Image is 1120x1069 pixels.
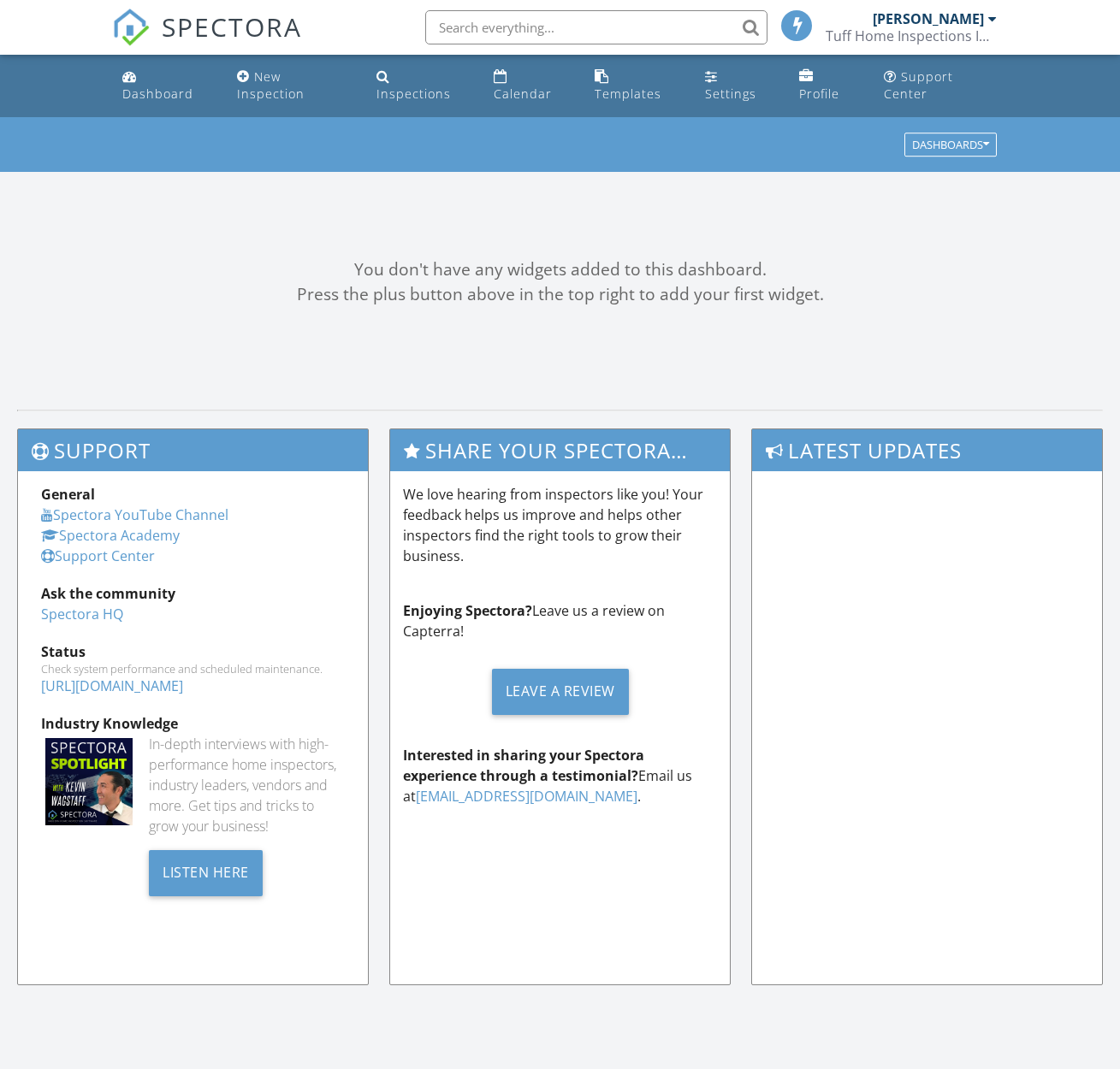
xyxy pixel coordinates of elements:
div: Dashboards [912,139,989,151]
a: Listen Here [149,862,263,881]
a: Leave a Review [403,655,717,728]
a: Calendar [487,62,574,110]
a: SPECTORA [112,23,302,59]
a: Support Center [41,546,155,565]
div: Check system performance and scheduled maintenance. [41,662,345,676]
strong: Interested in sharing your Spectora experience through a testimonial? [403,746,644,785]
span: SPECTORA [162,9,302,44]
div: Tuff Home Inspections Inc. [826,27,997,44]
div: Templates [595,86,661,102]
img: Spectoraspolightmain [45,738,133,825]
p: Email us at . [403,745,717,806]
a: Spectora HQ [41,605,123,623]
div: Calendar [494,86,552,102]
div: Listen Here [149,850,263,896]
a: Inspections [370,62,473,110]
div: [PERSON_NAME] [873,10,984,27]
div: Press the plus button above in the top right to add your first widget. [17,282,1103,307]
div: Support Center [884,68,953,102]
img: The Best Home Inspection Software - Spectora [112,9,150,46]
div: Inspections [376,86,451,102]
h3: Latest Updates [752,429,1102,471]
div: Dashboard [122,86,193,102]
a: New Inspection [230,62,356,110]
a: [URL][DOMAIN_NAME] [41,676,183,695]
div: Leave a Review [492,669,629,715]
a: [EMAIL_ADDRESS][DOMAIN_NAME] [416,787,637,806]
a: Settings [698,62,779,110]
div: Status [41,641,345,662]
p: Leave us a review on Capterra! [403,600,717,641]
a: Dashboard [116,62,216,110]
a: Profile [792,62,863,110]
a: Templates [588,62,684,110]
p: We love hearing from inspectors like you! Your feedback helps us improve and helps other inspecto... [403,484,717,566]
button: Dashboards [904,133,997,157]
strong: General [41,485,95,504]
div: You don't have any widgets added to this dashboard. [17,257,1103,282]
div: Industry Knowledge [41,713,345,734]
input: Search everything... [425,10,767,44]
h3: Support [18,429,368,471]
div: Profile [799,86,839,102]
div: New Inspection [237,68,305,102]
h3: Share Your Spectora Experience [390,429,730,471]
div: In-depth interviews with high-performance home inspectors, industry leaders, vendors and more. Ge... [149,734,345,836]
a: Spectora Academy [41,526,180,545]
a: Support Center [877,62,1004,110]
div: Settings [705,86,756,102]
div: Ask the community [41,583,345,604]
a: Spectora YouTube Channel [41,505,228,524]
strong: Enjoying Spectora? [403,601,532,620]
